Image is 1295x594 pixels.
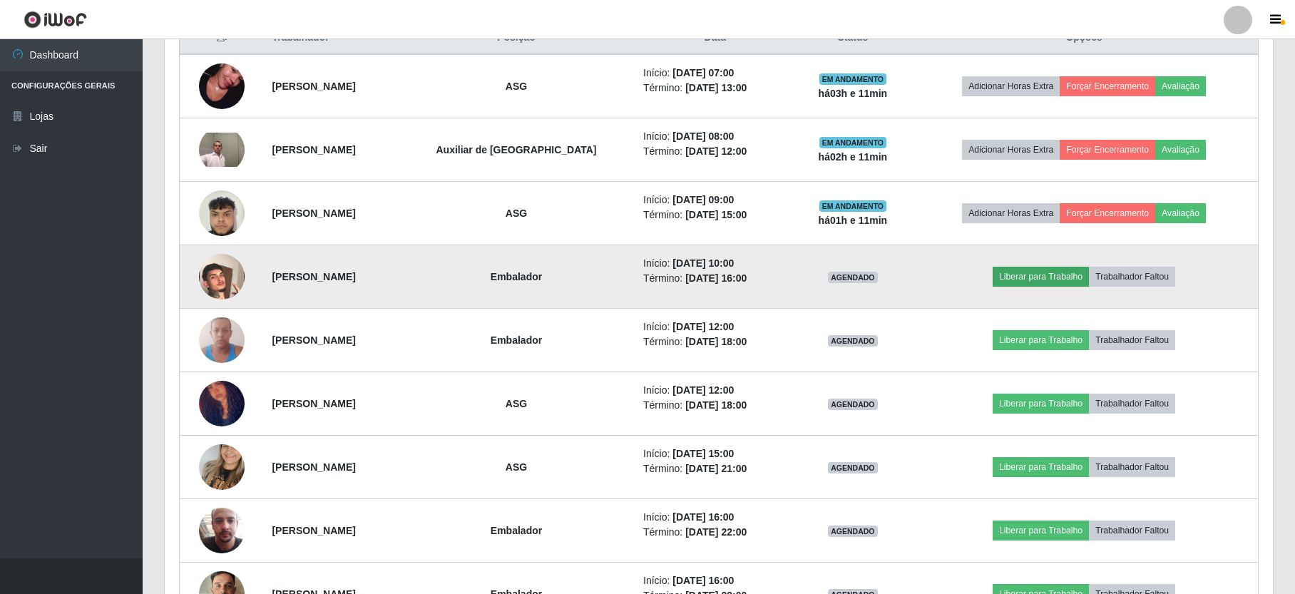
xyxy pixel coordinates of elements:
span: AGENDADO [828,462,878,473]
time: [DATE] 16:00 [672,511,734,523]
time: [DATE] 21:00 [685,463,747,474]
strong: [PERSON_NAME] [272,81,355,92]
time: [DATE] 16:00 [672,575,734,586]
li: Término: [643,271,787,286]
img: CoreUI Logo [24,11,87,29]
time: [DATE] 22:00 [685,526,747,538]
button: Forçar Encerramento [1060,203,1155,223]
img: 1745843945427.jpeg [199,490,245,571]
li: Início: [643,573,787,588]
li: Início: [643,256,787,271]
span: AGENDADO [828,526,878,537]
button: Forçar Encerramento [1060,140,1155,160]
button: Liberar para Trabalho [993,521,1089,541]
button: Avaliação [1155,76,1206,96]
li: Início: [643,193,787,208]
img: 1731039194690.jpeg [199,183,245,243]
li: Término: [643,81,787,96]
strong: Embalador [491,334,542,346]
strong: [PERSON_NAME] [272,208,355,219]
span: EM ANDAMENTO [819,200,887,212]
li: Término: [643,334,787,349]
button: Trabalhador Faltou [1089,457,1175,477]
button: Trabalhador Faltou [1089,330,1175,350]
button: Trabalhador Faltou [1089,267,1175,287]
li: Início: [643,319,787,334]
button: Liberar para Trabalho [993,457,1089,477]
strong: ASG [506,208,527,219]
strong: ASG [506,81,527,92]
li: Término: [643,525,787,540]
span: AGENDADO [828,335,878,347]
button: Trabalhador Faltou [1089,521,1175,541]
time: [DATE] 15:00 [672,448,734,459]
li: Início: [643,66,787,81]
time: [DATE] 08:00 [672,130,734,142]
img: 1717405606174.jpeg [199,133,245,167]
button: Liberar para Trabalho [993,394,1089,414]
strong: [PERSON_NAME] [272,144,355,155]
li: Início: [643,510,787,525]
strong: Embalador [491,525,542,536]
strong: [PERSON_NAME] [272,398,355,409]
strong: [PERSON_NAME] [272,334,355,346]
time: [DATE] 07:00 [672,67,734,78]
strong: [PERSON_NAME] [272,271,355,282]
li: Início: [643,446,787,461]
button: Forçar Encerramento [1060,76,1155,96]
img: 1726002463138.jpeg [199,236,245,317]
button: Liberar para Trabalho [993,267,1089,287]
span: EM ANDAMENTO [819,137,887,148]
li: Término: [643,144,787,159]
img: 1717438276108.jpeg [199,46,245,127]
button: Adicionar Horas Extra [962,76,1060,96]
img: 1677584199687.jpeg [199,309,245,370]
li: Início: [643,383,787,398]
time: [DATE] 15:00 [685,209,747,220]
button: Avaliação [1155,203,1206,223]
button: Trabalhador Faltou [1089,394,1175,414]
strong: há 01 h e 11 min [819,215,888,226]
button: Adicionar Horas Extra [962,203,1060,223]
time: [DATE] 12:00 [672,321,734,332]
time: [DATE] 18:00 [685,399,747,411]
strong: há 03 h e 11 min [819,88,888,99]
strong: Embalador [491,271,542,282]
button: Liberar para Trabalho [993,330,1089,350]
strong: Auxiliar de [GEOGRAPHIC_DATA] [436,144,596,155]
span: EM ANDAMENTO [819,73,887,85]
span: AGENDADO [828,399,878,410]
li: Término: [643,208,787,222]
li: Término: [643,461,787,476]
time: [DATE] 16:00 [685,272,747,284]
img: 1743545704103.jpeg [199,362,245,446]
li: Início: [643,129,787,144]
time: [DATE] 10:00 [672,257,734,269]
strong: há 02 h e 11 min [819,151,888,163]
time: [DATE] 13:00 [685,82,747,93]
strong: [PERSON_NAME] [272,461,355,473]
li: Término: [643,398,787,413]
img: 1715267360943.jpeg [199,426,245,508]
strong: ASG [506,398,527,409]
time: [DATE] 18:00 [685,336,747,347]
button: Adicionar Horas Extra [962,140,1060,160]
time: [DATE] 12:00 [685,145,747,157]
button: Avaliação [1155,140,1206,160]
span: AGENDADO [828,272,878,283]
strong: [PERSON_NAME] [272,525,355,536]
time: [DATE] 12:00 [672,384,734,396]
strong: ASG [506,461,527,473]
time: [DATE] 09:00 [672,194,734,205]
